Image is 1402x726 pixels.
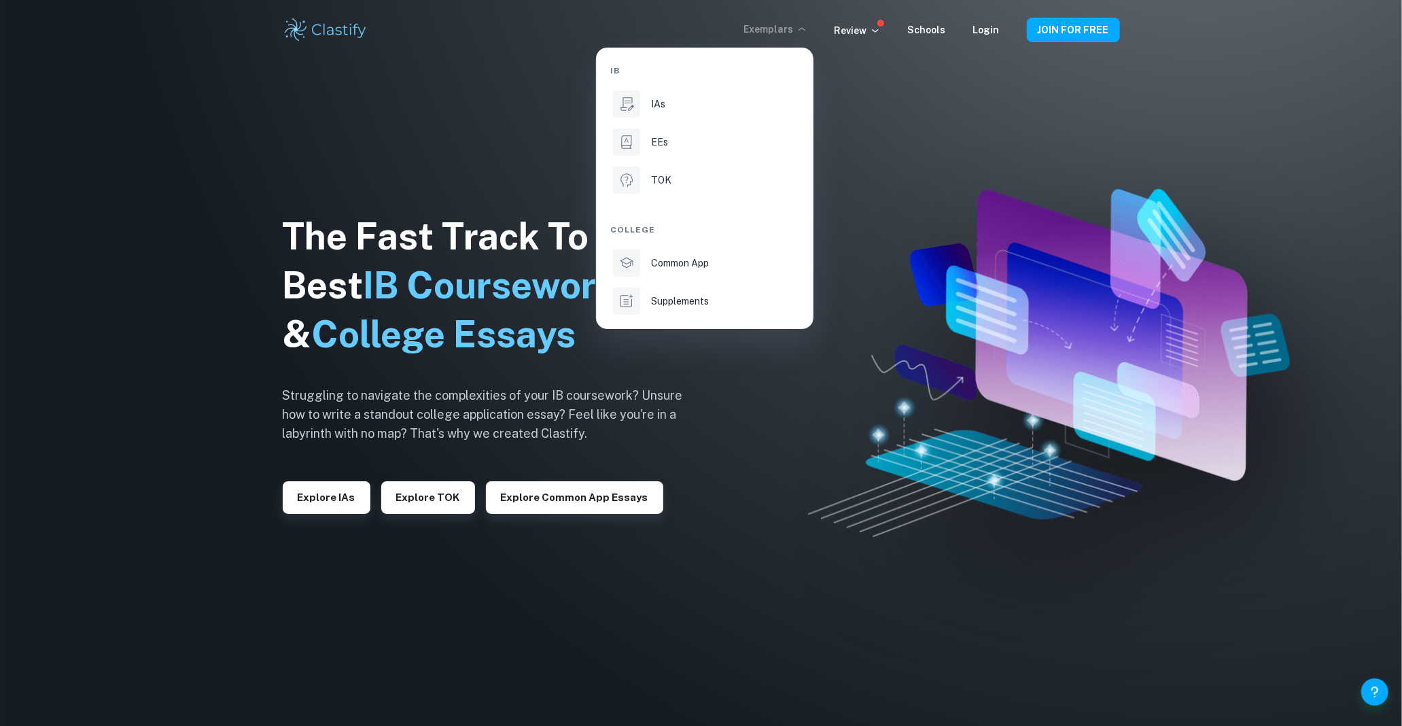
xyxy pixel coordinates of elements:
span: College [610,224,656,236]
p: IAs [651,97,665,111]
span: IB [610,65,620,77]
p: Common App [651,256,709,271]
p: Supplements [651,294,709,309]
p: TOK [651,173,671,188]
a: TOK [610,164,799,196]
a: EEs [610,126,799,158]
a: IAs [610,88,799,120]
a: Supplements [610,285,799,317]
p: EEs [651,135,668,150]
a: Common App [610,247,799,279]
